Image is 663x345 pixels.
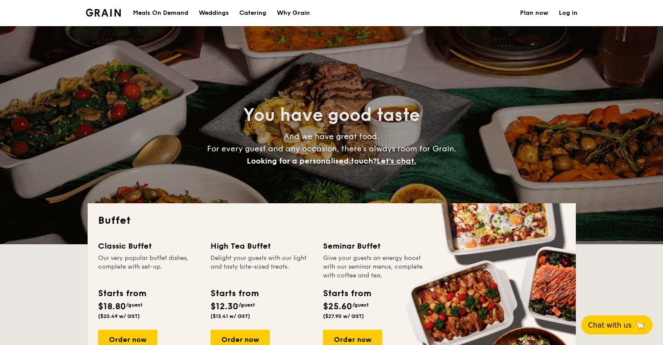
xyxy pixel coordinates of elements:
[247,156,377,166] span: Looking for a personalised touch?
[98,313,140,319] span: ($20.49 w/ GST)
[98,254,200,280] div: Our very popular buffet dishes, complete with set-up.
[323,301,352,312] span: $25.60
[635,320,646,330] span: 🦙
[323,287,371,300] div: Starts from
[352,302,369,308] span: /guest
[98,240,200,252] div: Classic Buffet
[126,302,143,308] span: /guest
[323,313,364,319] span: ($27.90 w/ GST)
[243,105,420,126] span: You have good taste
[323,240,425,252] div: Seminar Buffet
[211,301,238,312] span: $12.30
[588,321,632,329] span: Chat with us
[211,287,258,300] div: Starts from
[211,240,313,252] div: High Tea Buffet
[211,313,250,319] span: ($13.41 w/ GST)
[323,254,425,280] div: Give your guests an energy boost with our seminar menus, complete with coffee and tea.
[98,214,565,228] h2: Buffet
[207,132,456,166] span: And we have great food. For every guest and any occasion, there’s always room for Grain.
[98,301,126,312] span: $18.80
[238,302,255,308] span: /guest
[581,315,653,335] button: Chat with us🦙
[86,9,121,17] img: Grain
[98,287,146,300] div: Starts from
[211,254,313,280] div: Delight your guests with our light and tasty bite-sized treats.
[86,9,121,17] a: Logotype
[377,156,416,166] span: Let's chat.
